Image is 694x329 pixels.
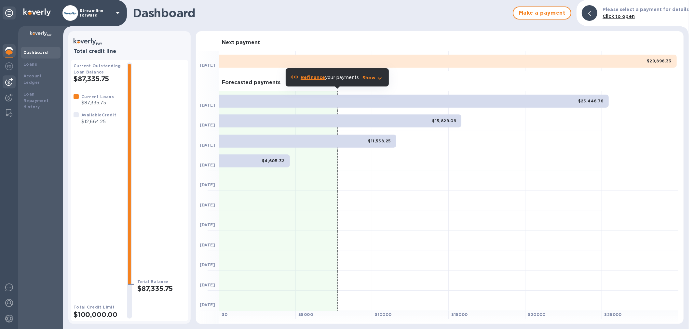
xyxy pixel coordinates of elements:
b: [DATE] [200,302,215,307]
b: Current Loans [81,94,114,99]
p: $87,335.75 [81,99,114,106]
h3: Total credit line [74,48,185,55]
b: [DATE] [200,103,215,108]
span: Make a payment [519,9,565,17]
b: Current Outstanding Loan Balance [74,63,121,74]
b: [DATE] [200,243,215,247]
b: Refinance [301,75,325,80]
b: $25,446.76 [578,99,604,103]
div: Unpin categories [3,7,16,20]
h2: $87,335.75 [137,284,185,293]
img: Logo [23,8,51,16]
button: Show [362,74,384,81]
b: Loan Repayment History [23,92,49,110]
b: [DATE] [200,262,215,267]
b: [DATE] [200,222,215,227]
h3: Next payment [222,40,260,46]
b: [DATE] [200,283,215,287]
b: Click to open [603,14,635,19]
h2: $100,000.00 [74,310,122,319]
b: $4,605.32 [262,158,285,163]
b: $15,829.09 [432,118,456,123]
b: Please select a payment for details [603,7,689,12]
b: Total Balance [137,279,169,284]
b: $11,558.25 [368,138,391,143]
p: $12,664.25 [81,118,116,125]
b: $ 0 [222,312,228,317]
b: Dashboard [23,50,48,55]
b: $ 15000 [451,312,468,317]
b: $ 10000 [375,312,391,317]
b: $ 25000 [605,312,622,317]
b: [DATE] [200,182,215,187]
b: [DATE] [200,163,215,167]
p: Show [362,74,376,81]
h1: Dashboard [133,6,510,20]
b: [DATE] [200,123,215,127]
b: [DATE] [200,63,215,68]
h2: $87,335.75 [74,75,122,83]
button: Make a payment [513,7,571,20]
b: $ 20000 [528,312,546,317]
b: $ 5000 [298,312,313,317]
p: Streamline forward [80,8,112,18]
b: Loans [23,62,37,67]
img: Foreign exchange [5,62,13,70]
b: Available Credit [81,112,116,117]
b: Total Credit Limit [74,305,115,309]
b: [DATE] [200,203,215,207]
b: $29,896.33 [647,59,672,63]
p: your payments. [301,74,360,81]
h3: Forecasted payments [222,80,280,86]
b: [DATE] [200,143,215,148]
b: Account Ledger [23,73,42,85]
